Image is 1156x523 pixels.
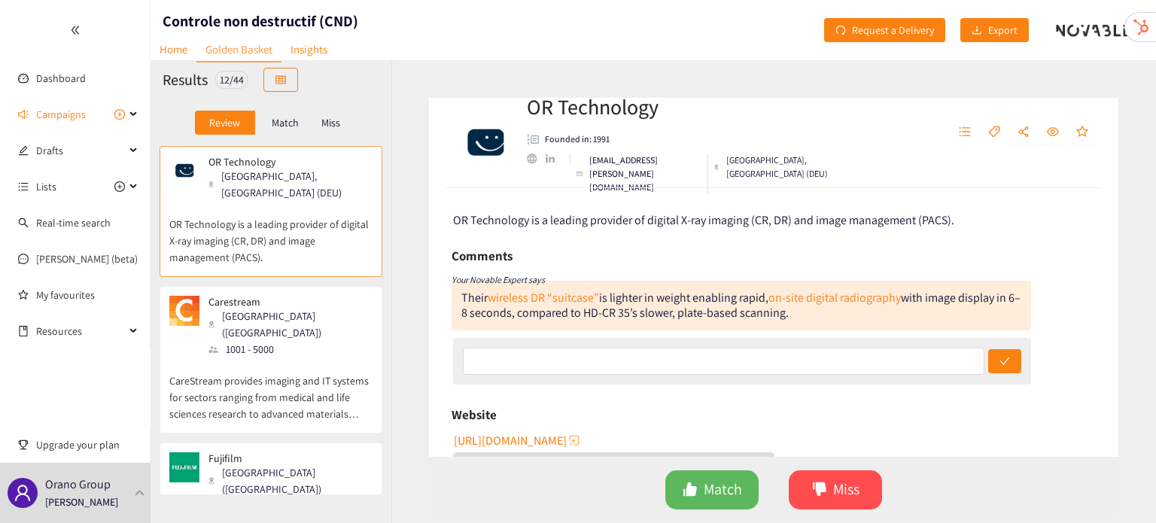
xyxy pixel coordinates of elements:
[1047,126,1059,139] span: eye
[1039,120,1066,144] button: eye
[215,71,248,89] div: 12 / 44
[546,154,564,163] a: linkedin
[169,156,199,186] img: Snapshot of the company's website
[36,71,86,85] a: Dashboard
[714,154,830,181] div: [GEOGRAPHIC_DATA], [GEOGRAPHIC_DATA] (DEU)
[36,430,138,460] span: Upgrade your plan
[163,69,208,90] h2: Results
[951,120,978,144] button: unordered-list
[18,145,29,156] span: edit
[70,25,81,35] span: double-left
[208,168,371,201] div: [GEOGRAPHIC_DATA], [GEOGRAPHIC_DATA] (DEU)
[527,154,546,163] a: website
[36,216,111,230] a: Real-time search
[208,156,362,168] p: OR Technology
[272,117,299,129] p: Match
[461,290,1021,321] div: Their is lighter in weight enabling rapid, with image display in 6–8 seconds, compared to HD-CR 3...
[14,484,32,502] span: user
[527,132,610,146] li: Founded in year
[151,38,196,61] a: Home
[988,126,1000,139] span: tag
[960,18,1029,42] button: downloadExport
[208,341,371,357] div: 1001 - 5000
[263,68,298,92] button: table
[452,274,545,285] i: Your Novable Expert says
[45,475,111,494] p: Orano Group
[812,482,827,499] span: dislike
[988,349,1021,373] button: check
[852,22,934,38] span: Request a Delivery
[18,326,29,336] span: book
[36,252,138,266] a: [PERSON_NAME] (beta)
[999,356,1010,368] span: check
[208,464,371,497] div: [GEOGRAPHIC_DATA] ([GEOGRAPHIC_DATA])
[114,181,125,192] span: plus-circle
[36,316,125,346] span: Resources
[36,280,138,310] a: My favourites
[18,181,29,192] span: unordered-list
[36,99,86,129] span: Campaigns
[1069,120,1096,144] button: star
[683,482,698,499] span: like
[768,290,901,306] a: on-site digital radiography
[169,452,199,482] img: Snapshot of the company's website
[959,126,971,139] span: unordered-list
[208,296,362,308] p: Carestream
[452,403,497,426] h6: Website
[1018,126,1030,139] span: share-alt
[196,38,281,62] a: Golden Basket
[18,109,29,120] span: sound
[45,494,118,510] p: [PERSON_NAME]
[833,478,859,501] span: Miss
[988,22,1018,38] span: Export
[835,25,846,37] span: redo
[704,478,742,501] span: Match
[824,18,945,42] button: redoRequest a Delivery
[36,135,125,166] span: Drafts
[1081,451,1156,523] iframe: Chat Widget
[665,470,759,509] button: likeMatch
[275,74,286,87] span: table
[488,290,599,306] a: wireless DR “suitcase”
[169,296,199,326] img: Snapshot of the company's website
[169,201,373,266] p: OR Technology is a leading provider of digital X-ray imaging (CR, DR) and image management (PACS).
[981,120,1008,144] button: tag
[114,109,125,120] span: plus-circle
[1010,120,1037,144] button: share-alt
[972,25,982,37] span: download
[452,245,513,267] h6: Comments
[208,308,371,341] div: [GEOGRAPHIC_DATA] ([GEOGRAPHIC_DATA])
[209,117,240,129] p: Review
[321,117,340,129] p: Miss
[208,452,362,464] p: Fujifilm
[453,212,954,228] span: OR Technology is a leading provider of digital X-ray imaging (CR, DR) and image management (PACS).
[545,132,610,146] p: Founded in: 1991
[455,113,516,173] img: Company Logo
[36,172,56,202] span: Lists
[589,154,702,194] p: [EMAIL_ADDRESS][PERSON_NAME][DOMAIN_NAME]
[18,439,29,450] span: trophy
[163,11,358,32] h1: Controle non destructif (CND)
[169,357,373,422] p: CareStream provides imaging and IT systems for sectors ranging from medical and life sciences res...
[454,431,567,450] span: [URL][DOMAIN_NAME]
[454,428,582,452] button: [URL][DOMAIN_NAME]
[1076,126,1088,139] span: star
[789,470,882,509] button: dislikeMiss
[527,92,830,122] h2: OR Technology
[281,38,336,61] a: Insights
